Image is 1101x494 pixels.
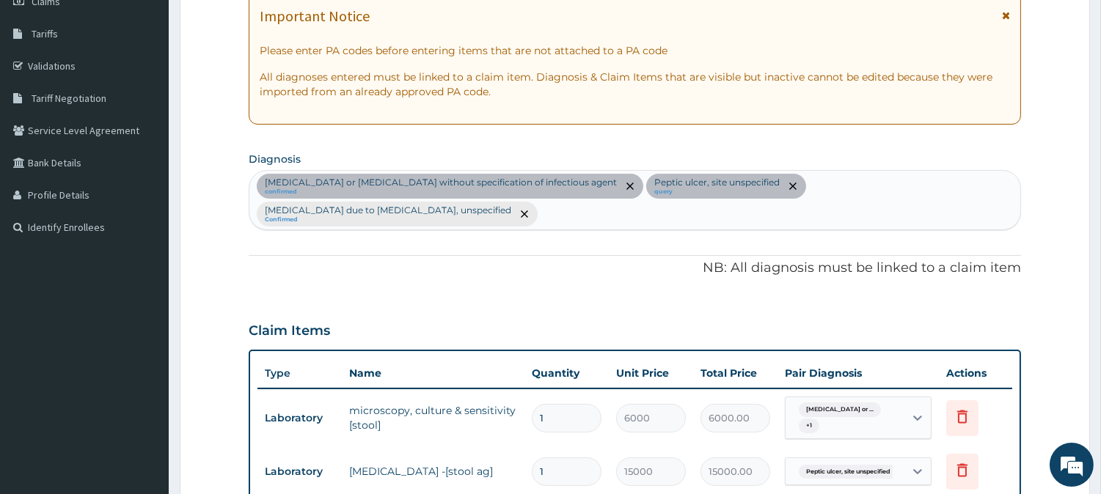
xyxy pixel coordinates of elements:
th: Actions [939,358,1012,388]
th: Total Price [693,358,778,388]
label: Diagnosis [249,152,301,166]
h1: Important Notice [260,8,370,24]
span: Peptic ulcer, site unspecified [799,465,898,479]
p: All diagnoses entered must be linked to a claim item. Diagnosis & Claim Items that are visible bu... [260,70,1010,99]
span: We're online! [85,152,202,300]
span: Tariffs [32,27,58,40]
h3: Claim Items [249,323,330,339]
th: Name [342,358,524,388]
small: Confirmed [265,216,511,224]
small: confirmed [265,188,617,196]
textarea: Type your message and hit 'Enter' [7,334,279,386]
small: query [654,188,780,196]
p: Peptic ulcer, site unspecified [654,177,780,188]
p: Please enter PA codes before entering items that are not attached to a PA code [260,43,1010,58]
div: Chat with us now [76,82,246,101]
span: remove selection option [786,180,800,193]
td: Laboratory [257,458,342,485]
span: Tariff Negotiation [32,92,106,105]
th: Pair Diagnosis [778,358,939,388]
th: Type [257,360,342,387]
span: [MEDICAL_DATA] or ... [799,402,881,417]
p: [MEDICAL_DATA] or [MEDICAL_DATA] without specification of infectious agent [265,177,617,188]
img: d_794563401_company_1708531726252_794563401 [27,73,59,110]
div: Minimize live chat window [241,7,276,43]
span: + 1 [799,419,819,433]
span: remove selection option [518,207,531,221]
th: Unit Price [609,358,693,388]
span: remove selection option [623,180,637,193]
td: [MEDICAL_DATA] -[stool ag] [342,457,524,486]
td: microscopy, culture & sensitivity [stool] [342,396,524,440]
td: Laboratory [257,405,342,432]
p: NB: All diagnosis must be linked to a claim item [249,259,1021,278]
th: Quantity [524,358,609,388]
p: [MEDICAL_DATA] due to [MEDICAL_DATA], unspecified [265,204,511,216]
